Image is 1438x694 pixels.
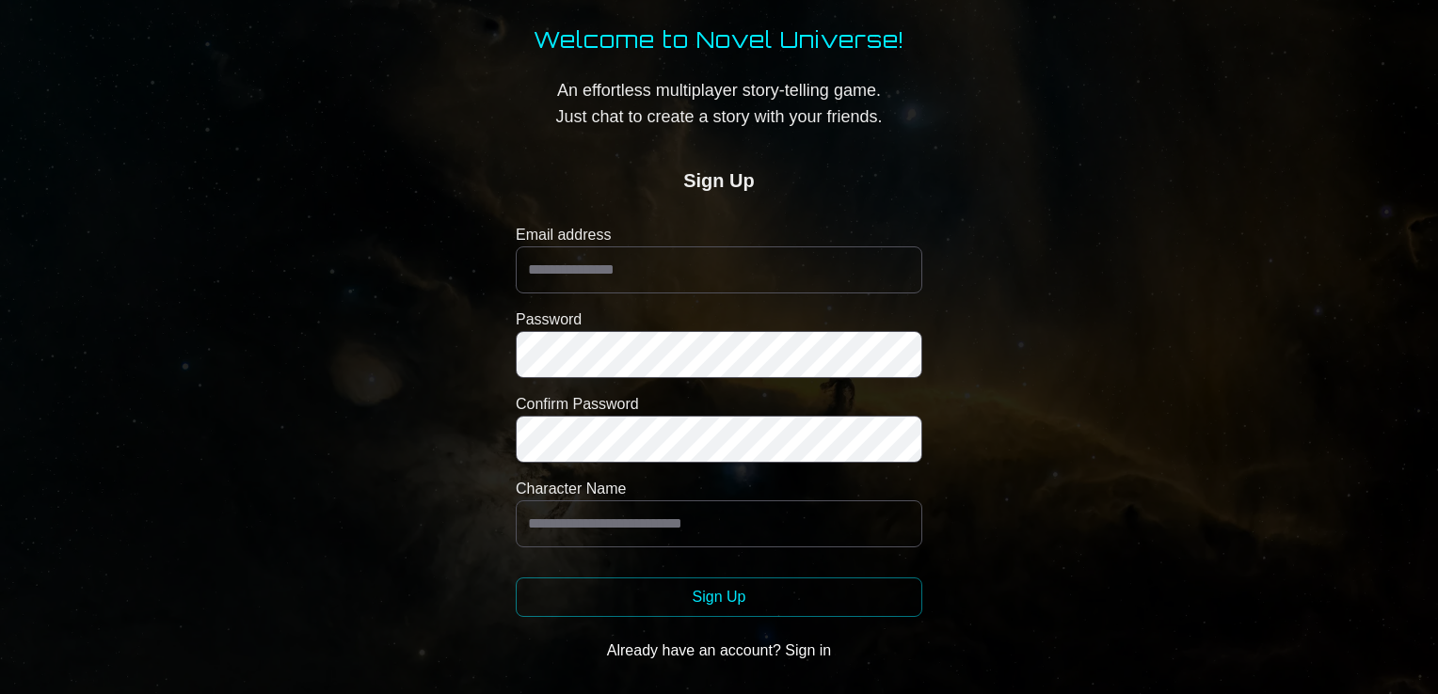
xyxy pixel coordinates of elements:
[516,393,922,416] label: Confirm Password
[534,24,904,55] h1: Welcome to Novel Universe!
[516,308,922,331] label: Password
[516,478,922,500] label: Character Name
[516,224,922,246] label: Email address
[534,167,904,194] h2: Sign Up
[516,632,922,670] button: Already have an account? Sign in
[534,77,904,130] p: An effortless multiplayer story-telling game. Just chat to create a story with your friends.
[516,577,922,617] button: Sign Up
